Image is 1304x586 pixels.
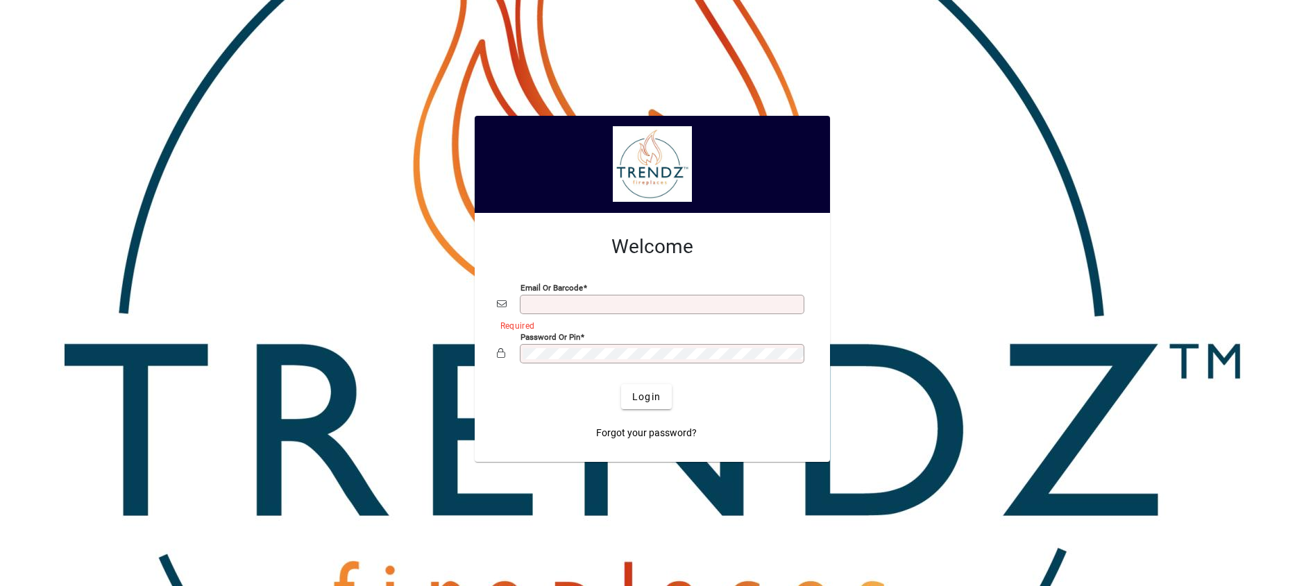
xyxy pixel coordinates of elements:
a: Forgot your password? [591,420,702,445]
span: Forgot your password? [596,426,697,440]
h2: Welcome [497,235,808,259]
span: Login [632,390,661,404]
mat-label: Email or Barcode [520,283,583,293]
button: Login [621,384,672,409]
mat-label: Password or Pin [520,332,580,342]
mat-error: Required [500,318,797,332]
